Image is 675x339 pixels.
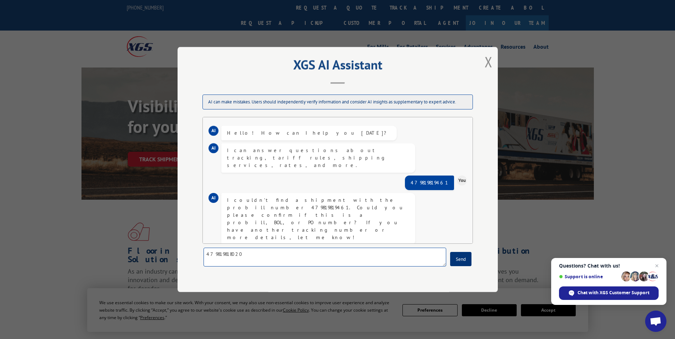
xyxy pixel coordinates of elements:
div: AI [209,126,218,136]
div: AI can make mistakes. Users should independently verify information and consider AI insights as s... [202,95,473,109]
div: 479819819461 [411,179,448,187]
span: Questions? Chat with us! [559,263,659,269]
div: You [457,176,467,185]
button: Send [450,252,471,266]
div: Chat with XGS Customer Support [559,286,659,300]
div: Hello! How can I help you [DATE]? [227,129,391,137]
div: AI [209,143,218,153]
span: Support is online [559,274,619,279]
h2: XGS AI Assistant [195,60,480,73]
textarea: 479819818020 [204,248,446,267]
span: Chat with XGS Customer Support [578,290,649,296]
div: AI [209,193,218,203]
button: Close modal [485,52,492,71]
div: I can answer questions about tracking, tariff rules, shipping services, rates, and more. [227,147,410,169]
span: Close chat [653,262,661,270]
div: Open chat [645,311,666,332]
div: I couldn't find a shipment with the probill number 479819819461. Could you please confirm if this... [227,197,410,241]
